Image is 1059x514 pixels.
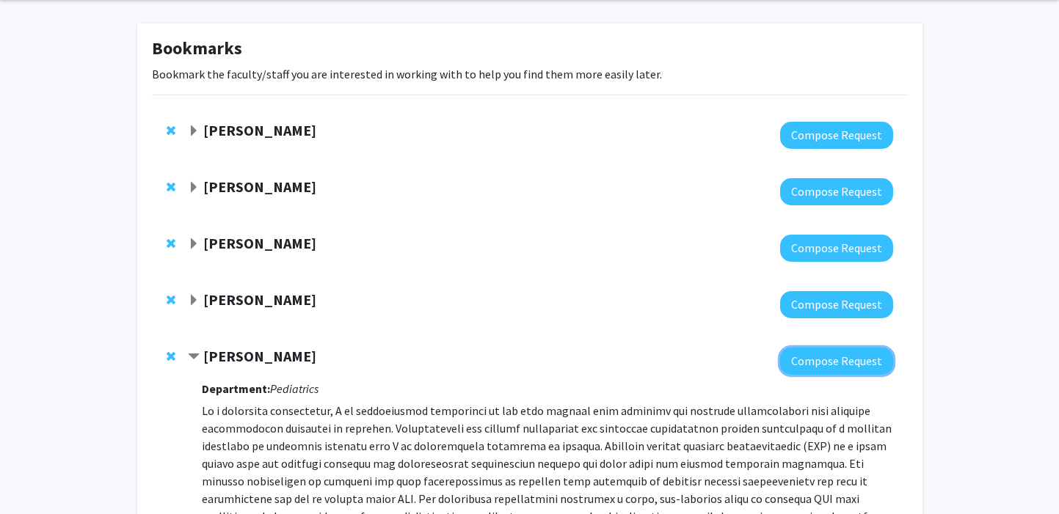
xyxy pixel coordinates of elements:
strong: [PERSON_NAME] [203,121,316,139]
button: Compose Request to Elizabeth Wright-Jin [780,348,893,375]
button: Compose Request to Marc Rosen [780,235,893,262]
span: Remove Paul Chung from bookmarks [167,125,175,136]
strong: [PERSON_NAME] [203,234,316,252]
span: Expand Joel Schuman Bookmark [188,182,200,194]
strong: Department: [202,381,270,396]
span: Remove Elizabeth Wright-Jin from bookmarks [167,350,175,362]
button: Compose Request to Paul Chung [780,122,893,149]
span: Expand Paul Chung Bookmark [188,125,200,137]
span: Remove Joel Schuman from bookmarks [167,181,175,193]
h1: Bookmarks [152,38,908,59]
p: Bookmark the faculty/staff you are interested in working with to help you find them more easily l... [152,65,908,83]
i: Pediatrics [270,381,319,396]
button: Compose Request to Joel Schuman [780,178,893,205]
strong: [PERSON_NAME] [203,347,316,365]
button: Compose Request to Colin Huntley [780,291,893,318]
span: Remove Colin Huntley from bookmarks [167,294,175,306]
strong: [PERSON_NAME] [203,290,316,309]
span: Expand Marc Rosen Bookmark [188,238,200,250]
span: Contract Elizabeth Wright-Jin Bookmark [188,351,200,363]
span: Remove Marc Rosen from bookmarks [167,238,175,249]
strong: [PERSON_NAME] [203,177,316,196]
iframe: Chat [11,448,62,503]
span: Expand Colin Huntley Bookmark [188,295,200,306]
